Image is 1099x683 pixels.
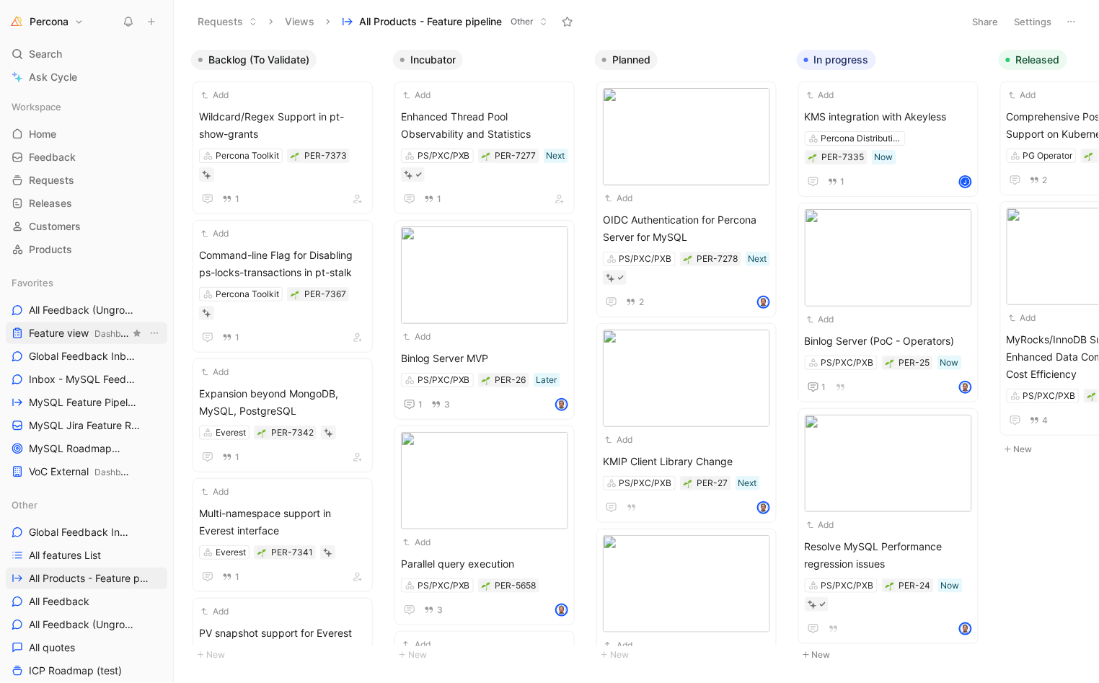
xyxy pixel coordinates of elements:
span: Favorites [12,276,53,290]
button: Add [401,638,433,652]
button: Add [805,88,837,102]
span: KMS integration with Akeyless [805,108,972,125]
a: All Feedback (Ungrouped) [6,614,167,635]
a: VoC ExternalDashboards [6,461,167,482]
button: 2 [623,294,647,310]
span: Binlog Server MVP [401,350,568,367]
a: MySQL Jira Feature Requests [6,415,167,436]
div: PS/PXC/PXB [821,356,874,370]
div: Next [749,252,767,266]
a: Home [6,123,167,145]
a: AddEnhanced Thread Pool Observability and StatisticsPS/PXC/PXBNext1 [394,81,575,214]
img: 🌱 [886,359,894,368]
a: AddExpansion beyond MongoDB, MySQL, PostgreSQLEverest1 [193,358,373,472]
button: 1 [219,449,242,465]
span: All features List [29,548,101,563]
img: 🌱 [291,291,299,299]
button: 🌱 [1087,391,1097,401]
button: 1 [219,191,242,207]
div: 🌱 [290,289,300,299]
div: 🌱 [481,375,491,385]
a: AddBinlog Server MVPPS/PXC/PXBLater13avatar [394,220,575,420]
span: Binlog Server (PoC - Operators) [805,332,972,350]
a: AddMulti-namespace support in Everest interfaceEverest1 [193,478,373,592]
button: 🌱 [885,358,895,368]
div: Percona Toolkit [216,287,279,301]
img: 🌱 [808,154,817,162]
span: Ask Cycle [29,69,77,86]
button: PerconaPercona [6,12,87,32]
button: Backlog (To Validate) [191,50,317,70]
a: AddParallel query executionPS/PXC/PXB3avatar [394,426,575,625]
span: 2 [639,298,644,307]
div: 🌱 [481,151,491,161]
span: KMIP Client Library Change [603,453,770,470]
a: All quotes [6,637,167,658]
button: 🌱 [1084,151,1094,161]
span: MySQL Jira Feature Requests [29,418,141,433]
button: 1 [219,569,242,585]
button: Add [199,88,231,102]
a: Global Feedback Inbox [6,521,167,543]
div: PS/PXC/PXB [821,578,874,593]
div: Workspace [6,96,167,118]
div: Percona Toolkit [216,149,279,163]
div: Search [6,43,167,65]
button: 4 [1027,413,1051,428]
div: Everest [216,426,246,440]
img: avatar [759,503,769,513]
div: Now [940,356,959,370]
div: PG Operator [1023,149,1073,163]
a: MySQL Feature Pipeline [6,392,167,413]
span: ICP Roadmap (test) [29,664,122,678]
div: PER-27 [697,476,728,490]
div: Next [738,476,757,490]
button: New [393,646,583,664]
button: 3 [421,602,446,618]
div: PER-7278 [697,252,738,266]
img: avatar [557,605,567,615]
img: 🌱 [1087,392,1096,401]
div: Backlog (To Validate)New [185,43,387,671]
div: Favorites [6,272,167,294]
div: PS/PXC/PXB [619,476,672,490]
img: avatar [961,382,971,392]
div: 🌱 [683,254,693,264]
a: Requests [6,169,167,191]
button: 2 [1027,172,1051,188]
span: 1 [822,383,826,392]
span: 1 [235,333,239,342]
img: ae78dd2b-6624-4971-9b0f-63e89102a08e.png [805,415,972,512]
button: Released [999,50,1067,70]
img: 🌱 [482,152,490,161]
span: All Products - Feature pipeline [359,14,502,29]
span: PV snapshot support for Everest backups [199,625,366,659]
img: Percona [9,14,24,29]
div: PER-5658 [495,578,537,593]
span: Global Feedback Inbox [29,349,136,364]
span: 1 [418,400,423,409]
span: 1 [235,195,239,203]
img: 🌱 [257,549,266,558]
span: MySQL Roadmap [29,441,133,457]
div: PER-7277 [495,149,537,163]
button: 🌱 [257,547,267,558]
button: Add [805,518,837,532]
span: All Feedback (Ungrouped) [29,617,135,632]
a: MySQL RoadmapMySQL [6,438,167,459]
div: PER-25 [899,356,930,370]
div: 🌱 [290,151,300,161]
a: All Feedback (Ungrouped) [6,299,167,321]
button: Views [278,11,321,32]
span: Search [29,45,62,63]
button: 3 [428,397,453,413]
span: All Products - Feature pipeline [29,571,149,586]
img: avatar [557,400,567,410]
button: Incubator [393,50,463,70]
div: 🌱 [683,478,693,488]
div: PER-7335 [822,150,865,164]
a: Customers [6,216,167,237]
a: Feedback [6,146,167,168]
